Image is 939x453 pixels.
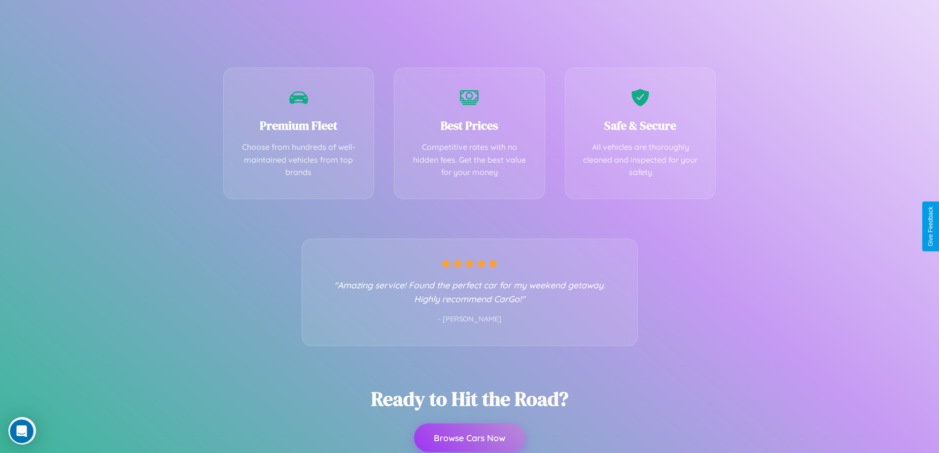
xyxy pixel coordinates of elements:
[409,141,530,179] p: Competitive rates with no hidden fees. Get the best value for your money
[414,423,525,452] button: Browse Cars Now
[371,385,568,412] h2: Ready to Hit the Road?
[322,278,618,306] p: "Amazing service! Found the perfect car for my weekend getaway. Highly recommend CarGo!"
[239,141,359,179] p: Choose from hundreds of well-maintained vehicles from top brands
[239,117,359,134] h3: Premium Fleet
[409,117,530,134] h3: Best Prices
[580,141,701,179] p: All vehicles are thoroughly cleaned and inspected for your safety
[580,117,701,134] h3: Safe & Secure
[8,417,36,445] iframe: Intercom live chat discovery launcher
[322,313,618,326] p: - [PERSON_NAME]
[10,419,34,443] iframe: Intercom live chat
[927,207,934,246] div: Give Feedback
